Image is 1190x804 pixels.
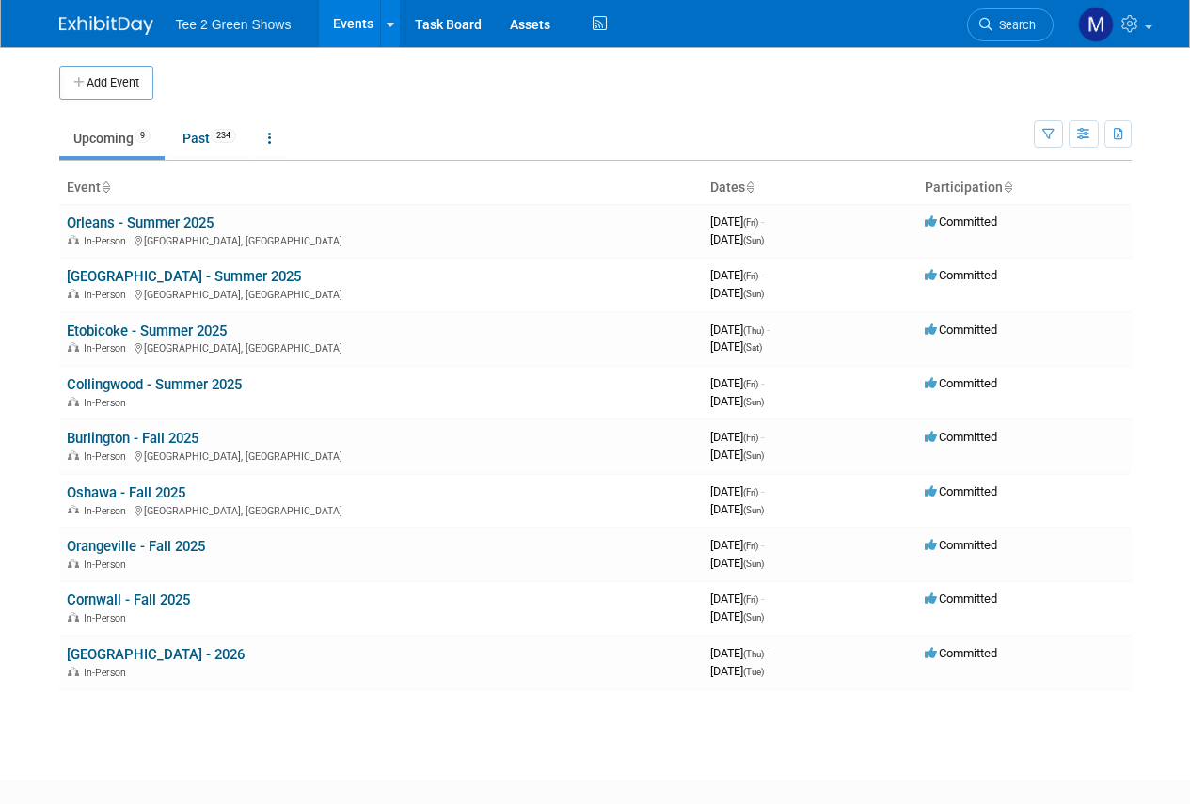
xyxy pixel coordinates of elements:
span: (Fri) [743,433,758,443]
button: Add Event [59,66,153,100]
span: Tee 2 Green Shows [176,17,292,32]
a: Sort by Event Name [101,180,110,195]
span: - [761,430,764,444]
span: Search [992,18,1036,32]
span: [DATE] [710,591,764,606]
span: (Sun) [743,559,764,569]
span: 234 [211,129,236,143]
span: (Sun) [743,505,764,515]
span: Committed [925,214,997,229]
img: In-Person Event [68,289,79,298]
div: [GEOGRAPHIC_DATA], [GEOGRAPHIC_DATA] [67,502,695,517]
img: In-Person Event [68,612,79,622]
span: (Sat) [743,342,762,353]
span: Committed [925,376,997,390]
div: [GEOGRAPHIC_DATA], [GEOGRAPHIC_DATA] [67,339,695,355]
span: Committed [925,484,997,498]
a: Orangeville - Fall 2025 [67,538,205,555]
span: Committed [925,323,997,337]
span: (Sun) [743,235,764,245]
img: In-Person Event [68,342,79,352]
span: [DATE] [710,502,764,516]
th: Dates [703,172,917,204]
span: [DATE] [710,556,764,570]
span: 9 [135,129,151,143]
span: Committed [925,430,997,444]
a: Collingwood - Summer 2025 [67,376,242,393]
span: - [761,591,764,606]
img: In-Person Event [68,505,79,514]
span: In-Person [84,505,132,517]
span: [DATE] [710,232,764,246]
span: [DATE] [710,214,764,229]
span: (Fri) [743,217,758,228]
span: [DATE] [710,286,764,300]
a: Sort by Start Date [745,180,754,195]
img: In-Person Event [68,667,79,676]
span: (Fri) [743,271,758,281]
th: Event [59,172,703,204]
span: [DATE] [710,323,770,337]
span: [DATE] [710,448,764,462]
a: [GEOGRAPHIC_DATA] - Summer 2025 [67,268,301,285]
span: [DATE] [710,339,762,354]
span: In-Person [84,235,132,247]
span: [DATE] [710,268,764,282]
span: In-Person [84,667,132,679]
div: [GEOGRAPHIC_DATA], [GEOGRAPHIC_DATA] [67,286,695,301]
span: - [767,646,770,660]
span: [DATE] [710,538,764,552]
span: - [761,268,764,282]
span: In-Person [84,289,132,301]
img: In-Person Event [68,397,79,406]
span: In-Person [84,612,132,624]
div: [GEOGRAPHIC_DATA], [GEOGRAPHIC_DATA] [67,448,695,463]
span: (Tue) [743,667,764,677]
a: Upcoming9 [59,120,165,156]
span: Committed [925,591,997,606]
span: - [761,484,764,498]
span: [DATE] [710,646,770,660]
span: [DATE] [710,430,764,444]
span: (Fri) [743,379,758,389]
span: Committed [925,268,997,282]
span: - [761,538,764,552]
span: In-Person [84,397,132,409]
span: In-Person [84,342,132,355]
span: [DATE] [710,609,764,623]
a: Sort by Participation Type [1003,180,1012,195]
span: [DATE] [710,376,764,390]
span: Committed [925,538,997,552]
img: ExhibitDay [59,16,153,35]
span: - [761,376,764,390]
span: (Fri) [743,487,758,497]
a: Oshawa - Fall 2025 [67,484,185,501]
th: Participation [917,172,1132,204]
span: (Sun) [743,289,764,299]
span: Committed [925,646,997,660]
a: Orleans - Summer 2025 [67,214,214,231]
span: (Thu) [743,649,764,659]
span: (Sun) [743,397,764,407]
span: (Sun) [743,612,764,623]
a: Cornwall - Fall 2025 [67,591,190,608]
span: [DATE] [710,394,764,408]
span: (Fri) [743,541,758,551]
span: (Sun) [743,450,764,461]
span: [DATE] [710,484,764,498]
div: [GEOGRAPHIC_DATA], [GEOGRAPHIC_DATA] [67,232,695,247]
span: (Fri) [743,594,758,605]
span: In-Person [84,559,132,571]
img: In-Person Event [68,559,79,568]
img: In-Person Event [68,235,79,244]
span: In-Person [84,450,132,463]
a: Burlington - Fall 2025 [67,430,198,447]
span: - [767,323,770,337]
span: [DATE] [710,664,764,678]
a: Etobicoke - Summer 2025 [67,323,227,339]
a: Search [967,8,1054,41]
img: In-Person Event [68,450,79,460]
span: - [761,214,764,229]
a: Past234 [168,120,250,156]
a: [GEOGRAPHIC_DATA] - 2026 [67,646,245,663]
